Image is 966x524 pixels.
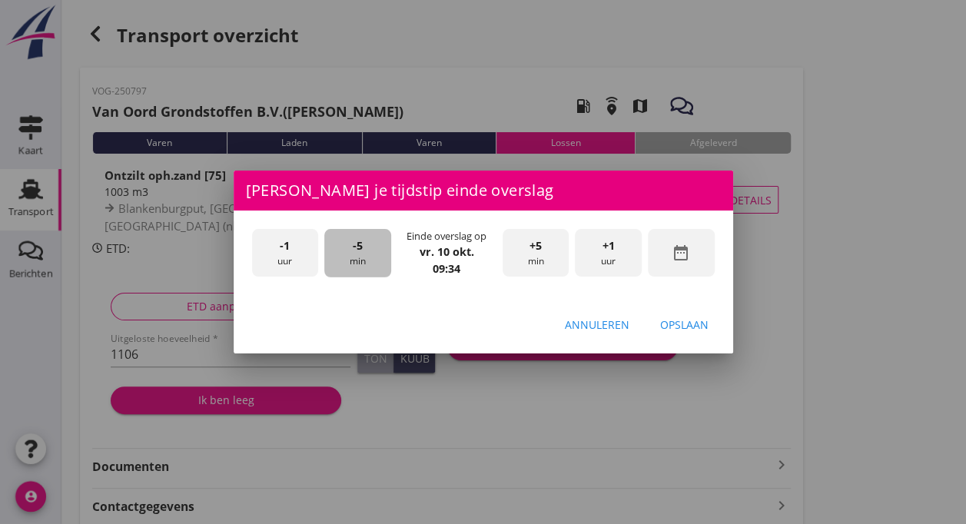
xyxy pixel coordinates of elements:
[529,237,542,254] span: +5
[648,310,721,338] button: Opslaan
[324,229,391,277] div: min
[407,229,486,244] div: Einde overslag op
[234,171,733,211] div: [PERSON_NAME] je tijdstip einde overslag
[280,237,290,254] span: -1
[603,237,615,254] span: +1
[420,244,474,259] strong: vr. 10 okt.
[553,310,642,338] button: Annuleren
[252,229,319,277] div: uur
[575,229,642,277] div: uur
[433,261,460,276] strong: 09:34
[503,229,569,277] div: min
[353,237,363,254] span: -5
[660,317,709,333] div: Opslaan
[565,317,629,333] div: Annuleren
[672,244,690,262] i: date_range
